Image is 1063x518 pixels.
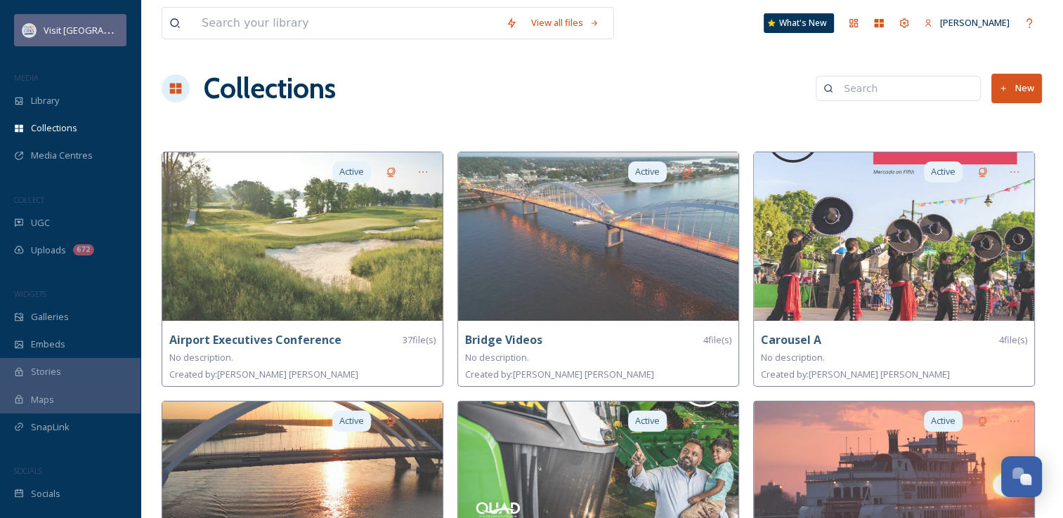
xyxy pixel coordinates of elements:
button: Open Chat [1001,456,1042,497]
span: Active [931,414,956,427]
strong: Carousel A [761,332,821,347]
a: Collections [204,67,336,109]
a: What's New [764,13,834,33]
span: Media Centres [31,149,93,162]
span: UGC [31,216,50,230]
strong: Bridge Videos [465,332,542,347]
span: [PERSON_NAME] [940,16,1010,29]
button: New [991,74,1042,102]
span: Socials [31,487,60,500]
span: COLLECT [14,194,44,205]
a: View all files [524,9,606,36]
span: Embeds [31,338,65,351]
span: Active [635,414,660,427]
span: WIDGETS [14,288,46,299]
span: No description. [465,351,529,364]
span: 4 file(s) [999,333,1027,347]
input: Search your library [195,8,499,39]
span: Created by: [PERSON_NAME] [PERSON_NAME] [169,368,358,380]
span: SOCIALS [14,465,42,476]
strong: Airport Executives Conference [169,332,341,347]
span: Collections [31,121,77,135]
span: Active [339,414,364,427]
a: [PERSON_NAME] [917,9,1017,36]
span: Visit [GEOGRAPHIC_DATA] [44,23,152,36]
span: No description. [169,351,233,364]
span: Uploads [31,244,66,257]
img: 501c370b-6918-46b6-8036-02b4ab98883a.jpg [754,152,1034,321]
span: Active [635,165,660,178]
span: 37 file(s) [403,333,436,347]
span: No description. [761,351,825,364]
span: MEDIA [14,72,39,83]
span: Created by: [PERSON_NAME] [PERSON_NAME] [761,368,950,380]
span: Created by: [PERSON_NAME] [PERSON_NAME] [465,368,654,380]
span: SnapLink [31,420,70,434]
img: 5514e5e4-1524-479c-a10a-874273bfb878.jpg [458,152,738,321]
img: ab084947-09b2-4797-bedc-9382381361d2.jpg [162,152,443,321]
span: 4 file(s) [703,333,731,347]
span: Library [31,94,59,107]
span: Maps [31,393,54,406]
span: Active [339,165,364,178]
span: Active [931,165,956,178]
input: Search [837,74,973,102]
img: QCCVB_VISIT_vert_logo_4c_tagline_122019.svg [22,23,37,37]
div: 672 [73,244,94,255]
span: Stories [31,365,61,378]
span: Galleries [31,310,69,324]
